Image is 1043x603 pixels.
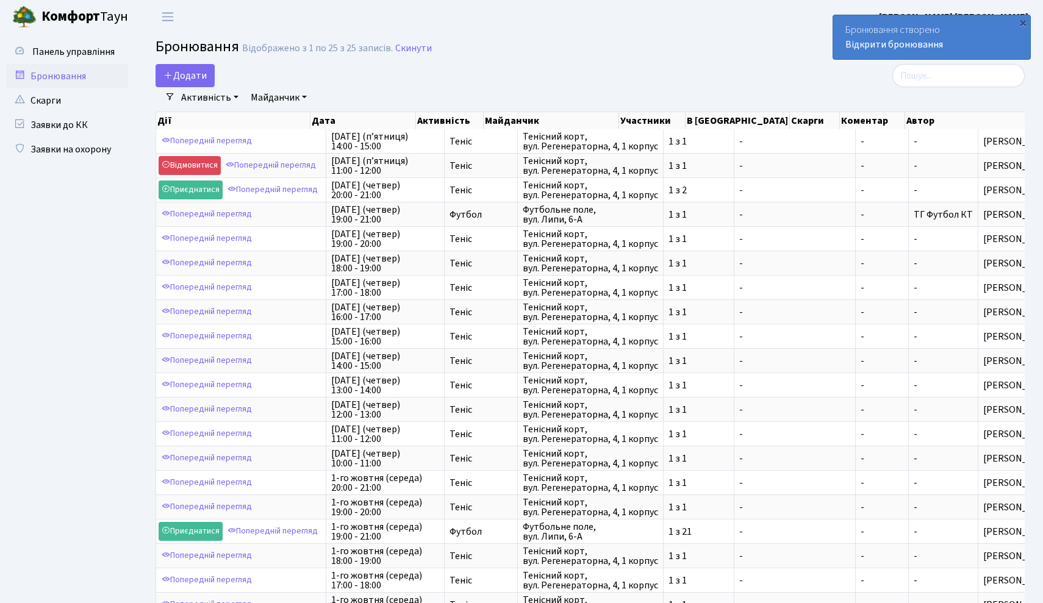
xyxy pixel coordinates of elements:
span: Теніс [450,185,512,195]
a: Попередній перегляд [159,229,255,248]
span: Теніс [450,405,512,415]
img: logo.png [12,5,37,29]
span: - [739,380,850,390]
span: 1 з 1 [668,283,729,293]
span: Футбольне поле, вул. Липи, 6-А [523,205,658,224]
span: - [739,332,850,341]
span: Теніс [450,502,512,512]
a: Попередній перегляд [224,522,321,541]
a: Попередній перегляд [159,400,255,419]
span: [DATE] (четвер) 18:00 - 19:00 [331,254,439,273]
span: Футбол [450,527,512,537]
th: Коментар [840,112,905,129]
span: - [861,356,903,366]
a: Попередній перегляд [159,449,255,468]
span: Футбол [450,210,512,219]
span: - [739,454,850,463]
span: - [739,356,850,366]
th: Дії [156,112,310,129]
span: - [914,403,917,416]
a: Активність [176,87,243,108]
span: [DATE] (четвер) 12:00 - 13:00 [331,400,439,419]
span: Тенісний корт, вул. Регенераторна, 4, 1 корпус [523,229,658,249]
span: - [861,137,903,146]
span: Теніс [450,161,512,171]
span: 1 з 1 [668,380,729,390]
a: Попередній перегляд [159,424,255,443]
span: - [861,210,903,219]
span: - [861,234,903,244]
span: Тенісний корт, вул. Регенераторна, 4, 1 корпус [523,180,658,200]
span: Тенісний корт, вул. Регенераторна, 4, 1 корпус [523,498,658,517]
span: - [861,576,903,585]
span: Тенісний корт, вул. Регенераторна, 4, 1 корпус [523,546,658,566]
span: ТГ Футбол КТ [914,208,973,221]
span: - [914,354,917,368]
span: 1 з 1 [668,234,729,244]
a: Приєднатися [159,180,223,199]
span: - [861,454,903,463]
span: 1 з 1 [668,307,729,317]
span: - [861,332,903,341]
span: [DATE] (четвер) 14:00 - 15:00 [331,351,439,371]
span: Теніс [450,332,512,341]
button: Додати [156,64,215,87]
a: Попередній перегляд [159,473,255,492]
span: - [914,501,917,514]
span: Таун [41,7,128,27]
span: Теніс [450,454,512,463]
a: Попередній перегляд [159,498,255,516]
span: - [861,185,903,195]
span: Тенісний корт, вул. Регенераторна, 4, 1 корпус [523,327,658,346]
a: Приєднатися [159,522,223,541]
span: - [739,161,850,171]
span: 1 з 1 [668,405,729,415]
span: Бронювання [156,36,239,57]
th: В [GEOGRAPHIC_DATA] [686,112,790,129]
span: - [739,551,850,561]
span: Теніс [450,307,512,317]
span: - [861,380,903,390]
span: - [739,210,850,219]
b: [PERSON_NAME] [PERSON_NAME] [879,10,1028,24]
span: 1 з 1 [668,429,729,439]
button: Переключити навігацію [152,7,183,27]
span: - [739,576,850,585]
span: - [914,281,917,294]
span: - [914,159,917,173]
a: Попередній перегляд [159,254,255,273]
span: Теніс [450,259,512,268]
span: Панель управління [32,45,115,59]
span: - [861,405,903,415]
span: 1-го жовтня (середа) 19:00 - 21:00 [331,522,439,541]
span: 1 з 1 [668,137,729,146]
th: Активність [416,112,484,129]
th: Участники [619,112,686,129]
span: - [861,551,903,561]
a: Попередній перегляд [159,571,255,590]
a: Попередній перегляд [159,327,255,346]
span: - [914,257,917,270]
span: - [914,379,917,392]
span: [DATE] (четвер) 15:00 - 16:00 [331,327,439,346]
a: Попередній перегляд [159,302,255,321]
span: Тенісний корт, вул. Регенераторна, 4, 1 корпус [523,351,658,371]
span: - [739,405,850,415]
span: Теніс [450,429,512,439]
span: Тенісний корт, вул. Регенераторна, 4, 1 корпус [523,449,658,468]
span: 1 з 1 [668,356,729,366]
a: Попередній перегляд [224,180,321,199]
span: 1-го жовтня (середа) 18:00 - 19:00 [331,546,439,566]
span: 1 з 2 [668,185,729,195]
span: - [739,478,850,488]
span: [DATE] (четвер) 17:00 - 18:00 [331,278,439,298]
span: - [914,330,917,343]
span: 1 з 1 [668,259,729,268]
span: [DATE] (четвер) 19:00 - 20:00 [331,229,439,249]
a: Заявки на охорону [6,137,128,162]
span: Тенісний корт, вул. Регенераторна, 4, 1 корпус [523,400,658,419]
a: Попередній перегляд [223,156,319,175]
span: - [914,574,917,587]
span: Тенісний корт, вул. Регенераторна, 4, 1 корпус [523,132,658,151]
span: Тенісний корт, вул. Регенераторна, 4, 1 корпус [523,302,658,322]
